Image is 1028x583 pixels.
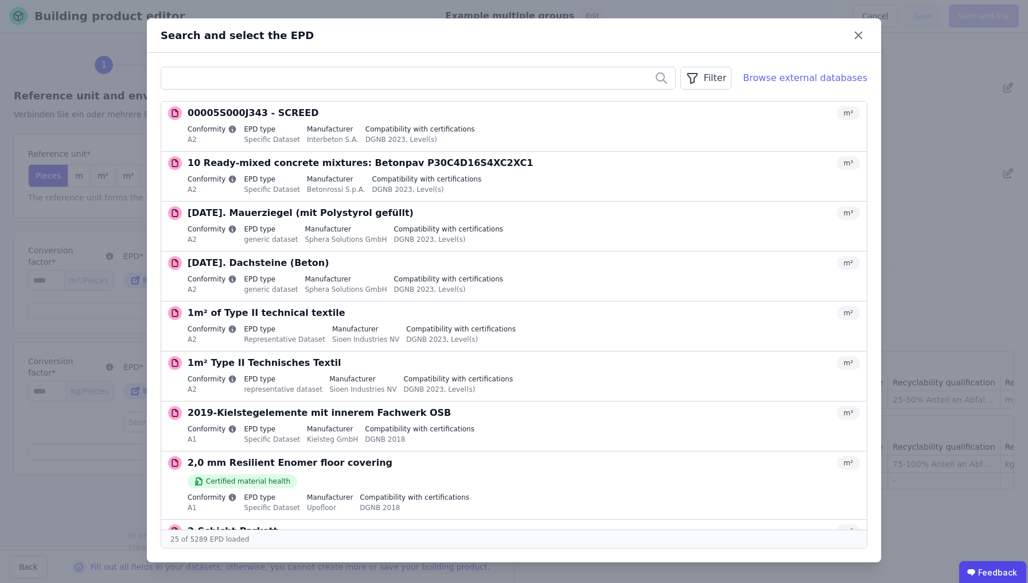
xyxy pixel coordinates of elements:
[244,184,300,194] div: Specific Dataset
[188,356,341,370] p: 1m² Type II Technisches Textil
[307,134,359,144] div: Interbeton S.A.
[188,156,533,170] p: 10 Ready-mixed concrete mixtures: Betonpav P30C4D16S4XC2XC1
[680,67,732,90] button: Filter
[394,225,503,234] label: Compatibility with certifications
[244,175,300,184] label: EPD type
[188,256,329,270] p: [DATE]. Dachsteine (Beton)
[837,406,860,420] div: m³
[307,184,365,194] div: Betonrossi S.p.A.
[305,275,387,284] label: Manufacturer
[332,325,399,334] label: Manufacturer
[188,406,451,420] p: 2019-Kielstegelemente mit innerem Fachwerk OSB
[244,493,300,502] label: EPD type
[837,106,860,120] div: m³
[188,493,237,502] label: Conformity
[188,325,237,334] label: Conformity
[406,325,516,334] label: Compatibility with certifications
[188,106,318,120] p: 00005S000J343 - SCREED
[188,234,237,244] div: A2
[837,456,860,470] div: m²
[307,424,358,434] label: Manufacturer
[406,334,516,344] div: DGNB 2023, Level(s)
[244,125,300,134] label: EPD type
[188,275,237,284] label: Conformity
[161,530,867,548] div: 25 of 5289 EPD loaded
[188,175,237,184] label: Conformity
[188,225,237,234] label: Conformity
[188,456,392,470] p: 2,0 mm Resilient Enomer floor covering
[244,325,325,334] label: EPD type
[161,28,850,44] div: Search and select the EPD
[307,434,358,444] div: Kielsteg GmbH
[743,71,867,85] div: Browse external databases
[188,524,278,538] p: 2-Schicht-Parkett
[188,125,237,134] label: Conformity
[244,424,300,434] label: EPD type
[837,306,860,320] div: m²
[188,206,414,220] p: [DATE]. Mauerziegel (mit Polystyrol gefüllt)
[244,275,298,284] label: EPD type
[394,275,503,284] label: Compatibility with certifications
[244,225,298,234] label: EPD type
[360,493,469,502] label: Compatibility with certifications
[365,134,475,144] div: DGNB 2023, Level(s)
[244,234,298,244] div: generic dataset
[307,175,365,184] label: Manufacturer
[404,374,513,384] label: Compatibility with certifications
[837,524,860,538] div: m²
[360,502,469,512] div: DGNB 2018
[837,206,860,220] div: m³
[305,234,387,244] div: Sphera Solutions GmbH
[188,134,237,144] div: A2
[188,384,237,394] div: A2
[365,125,475,134] label: Compatibility with certifications
[244,374,322,384] label: EPD type
[837,156,860,170] div: m³
[188,284,237,294] div: A2
[244,434,300,444] div: Specific Dataset
[329,384,396,394] div: Sioen Industries NV
[244,284,298,294] div: generic dataset
[332,334,399,344] div: Sioen Industries NV
[188,424,237,434] label: Conformity
[394,284,503,294] div: DGNB 2023, Level(s)
[307,493,353,502] label: Manufacturer
[305,225,387,234] label: Manufacturer
[188,374,237,384] label: Conformity
[244,384,322,394] div: representative dataset
[244,334,325,344] div: Representative Dataset
[188,184,237,194] div: A2
[372,184,482,194] div: DGNB 2023, Level(s)
[404,384,513,394] div: DGNB 2023, Level(s)
[244,502,300,512] div: Specific Dataset
[837,256,860,270] div: m²
[188,434,237,444] div: A1
[244,134,300,144] div: Specific Dataset
[365,424,474,434] label: Compatibility with certifications
[307,125,359,134] label: Manufacturer
[329,374,396,384] label: Manufacturer
[188,306,345,320] p: 1m² of Type II technical textile
[188,502,237,512] div: A1
[365,434,474,444] div: DGNB 2018
[188,474,297,488] div: Certified material health
[305,284,387,294] div: Sphera Solutions GmbH
[372,175,482,184] label: Compatibility with certifications
[837,356,860,370] div: m²
[188,334,237,344] div: A2
[394,234,503,244] div: DGNB 2023, Level(s)
[307,502,353,512] div: Upofloor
